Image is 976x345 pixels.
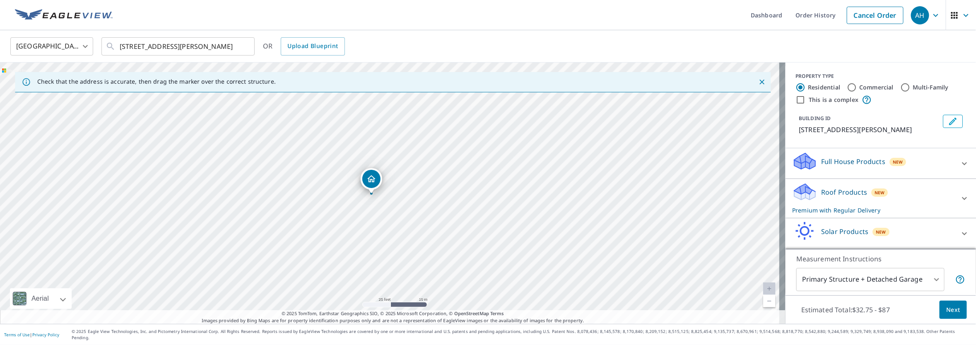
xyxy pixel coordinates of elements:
button: Close [757,77,767,87]
span: Next [946,305,960,315]
p: Measurement Instructions [796,254,965,264]
label: Commercial [859,83,894,92]
div: Aerial [10,288,72,309]
div: PROPERTY TYPE [795,72,966,80]
span: © 2025 TomTom, Earthstar Geographics SIO, © 2025 Microsoft Corporation, © [282,310,504,317]
div: Primary Structure + Detached Garage [796,268,945,291]
div: Roof ProductsNewPremium with Regular Delivery [792,182,969,215]
span: New [875,189,885,196]
span: Upload Blueprint [287,41,338,51]
input: Search by address or latitude-longitude [120,35,238,58]
p: [STREET_ADDRESS][PERSON_NAME] [799,125,940,135]
div: [GEOGRAPHIC_DATA] [10,35,93,58]
p: Full House Products [821,157,885,166]
a: Terms of Use [4,332,30,338]
a: Upload Blueprint [281,37,345,55]
a: Current Level 20, Zoom In Disabled [763,282,776,295]
p: © 2025 Eagle View Technologies, Inc. and Pictometry International Corp. All Rights Reserved. Repo... [72,328,972,341]
p: | [4,332,59,337]
p: Estimated Total: $32.75 - $87 [795,301,896,319]
div: Full House ProductsNew [792,152,969,175]
p: Premium with Regular Delivery [792,206,954,215]
span: New [876,229,886,235]
div: OR [263,37,345,55]
p: Solar Products [821,227,868,236]
div: Aerial [29,288,51,309]
img: EV Logo [15,9,113,22]
div: Solar ProductsNew [792,222,969,245]
p: Check that the address is accurate, then drag the marker over the correct structure. [37,78,276,85]
span: Your report will include the primary structure and a detached garage if one exists. [955,275,965,285]
a: OpenStreetMap [454,310,489,316]
label: Multi-Family [913,83,949,92]
button: Next [940,301,967,319]
label: Residential [808,83,840,92]
a: Terms [490,310,504,316]
a: Cancel Order [847,7,904,24]
span: New [893,159,903,165]
p: Roof Products [821,187,867,197]
a: Current Level 20, Zoom Out [763,295,776,307]
label: This is a complex [809,96,858,104]
button: Edit building 1 [943,115,963,128]
a: Privacy Policy [32,332,59,338]
p: BUILDING ID [799,115,831,122]
div: AH [911,6,929,24]
div: Dropped pin, building 1, Residential property, 1890 S Wadsworth Blvd Lakewood, CO 80232 [361,168,382,194]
